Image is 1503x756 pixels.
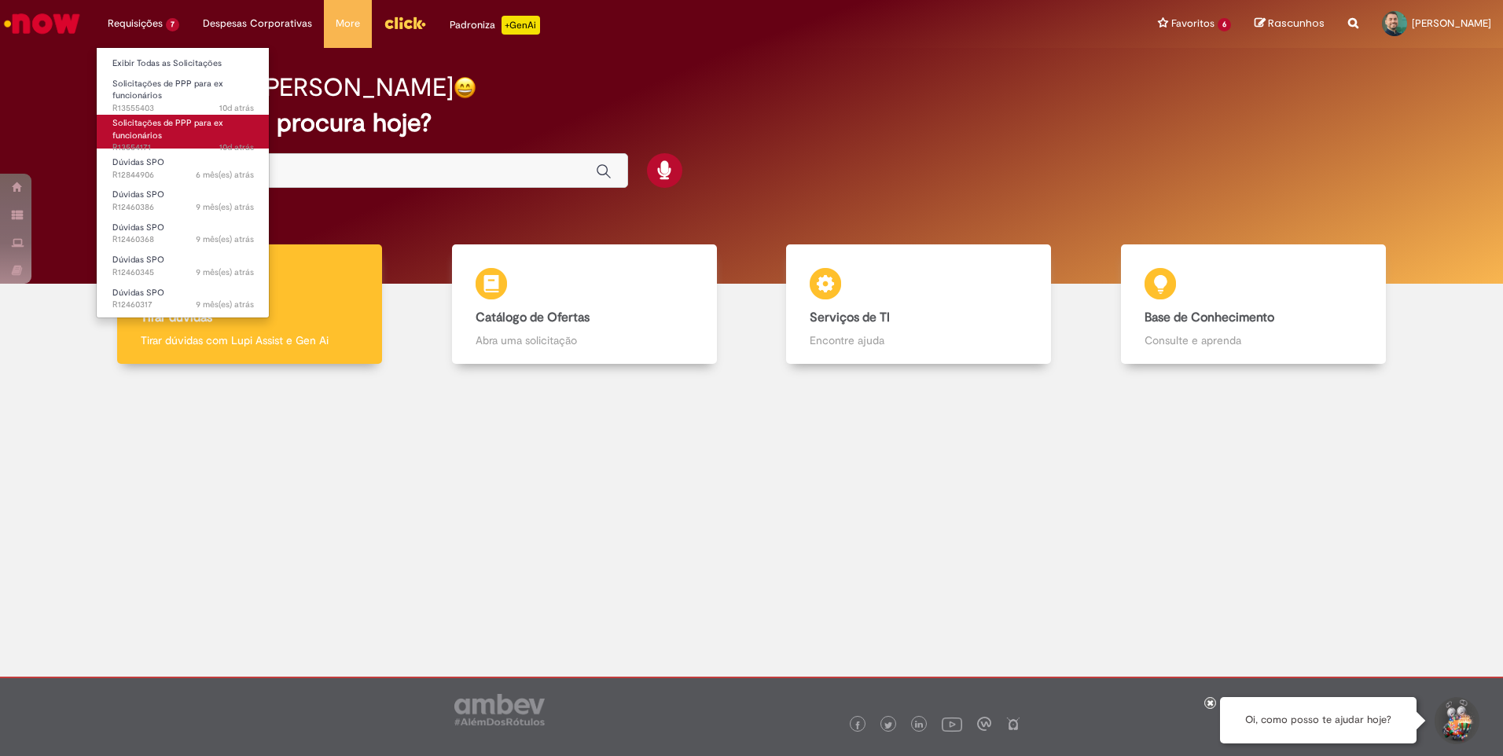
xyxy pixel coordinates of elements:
[135,74,454,101] h2: Boa tarde, [PERSON_NAME]
[196,169,254,181] span: 6 mês(es) atrás
[97,115,270,149] a: Aberto R13554171 : Solicitações de PPP para ex funcionários
[454,76,476,99] img: happy-face.png
[336,16,360,31] span: More
[1412,17,1491,30] span: [PERSON_NAME]
[97,186,270,215] a: Aberto R12460386 : Dúvidas SPO
[915,721,923,730] img: logo_footer_linkedin.png
[1171,16,1215,31] span: Favoritos
[1006,717,1020,731] img: logo_footer_naosei.png
[417,244,752,365] a: Catálogo de Ofertas Abra uma solicitação
[476,310,590,325] b: Catálogo de Ofertas
[112,169,254,182] span: R12844906
[2,8,83,39] img: ServiceNow
[942,714,962,734] img: logo_footer_youtube.png
[203,16,312,31] span: Despesas Corporativas
[112,233,254,246] span: R12460368
[112,189,164,200] span: Dúvidas SPO
[112,254,164,266] span: Dúvidas SPO
[83,244,417,365] a: Tirar dúvidas Tirar dúvidas com Lupi Assist e Gen Ai
[97,219,270,248] a: Aberto R12460368 : Dúvidas SPO
[1218,18,1231,31] span: 6
[854,721,862,729] img: logo_footer_facebook.png
[1255,17,1325,31] a: Rascunhos
[1432,697,1479,744] button: Iniciar Conversa de Suporte
[219,102,254,114] span: 10d atrás
[810,332,1027,348] p: Encontre ajuda
[450,16,540,35] div: Padroniza
[1086,244,1421,365] a: Base de Conhecimento Consulte e aprenda
[196,299,254,310] time: 30/12/2024 15:10:35
[196,169,254,181] time: 24/03/2025 14:51:33
[219,141,254,153] span: 10d atrás
[196,266,254,278] span: 9 mês(es) atrás
[112,201,254,214] span: R12460386
[108,16,163,31] span: Requisições
[112,266,254,279] span: R12460345
[112,141,254,154] span: R13554171
[97,154,270,183] a: Aberto R12844906 : Dúvidas SPO
[454,694,545,725] img: logo_footer_ambev_rotulo_gray.png
[166,18,179,31] span: 7
[196,201,254,213] span: 9 mês(es) atrás
[219,102,254,114] time: 22/09/2025 14:08:17
[97,75,270,109] a: Aberto R13555403 : Solicitações de PPP para ex funcionários
[141,332,358,348] p: Tirar dúvidas com Lupi Assist e Gen Ai
[97,284,270,314] a: Aberto R12460317 : Dúvidas SPO
[112,117,223,141] span: Solicitações de PPP para ex funcionários
[196,233,254,245] span: 9 mês(es) atrás
[1220,697,1417,743] div: Oi, como posso te ajudar hoje?
[196,266,254,278] time: 30/12/2024 15:14:43
[112,222,164,233] span: Dúvidas SPO
[112,287,164,299] span: Dúvidas SPO
[1268,16,1325,31] span: Rascunhos
[97,55,270,72] a: Exibir Todas as Solicitações
[135,109,1368,137] h2: O que você procura hoje?
[384,11,426,35] img: click_logo_yellow_360x200.png
[112,102,254,115] span: R13555403
[196,201,254,213] time: 30/12/2024 15:19:48
[96,47,270,318] ul: Requisições
[112,78,223,102] span: Solicitações de PPP para ex funcionários
[112,299,254,311] span: R12460317
[1145,310,1274,325] b: Base de Conhecimento
[196,233,254,245] time: 30/12/2024 15:17:55
[476,332,693,348] p: Abra uma solicitação
[884,721,892,729] img: logo_footer_twitter.png
[810,310,890,325] b: Serviços de TI
[97,251,270,281] a: Aberto R12460345 : Dúvidas SPO
[1145,332,1362,348] p: Consulte e aprenda
[977,717,991,731] img: logo_footer_workplace.png
[502,16,540,35] p: +GenAi
[219,141,254,153] time: 22/09/2025 10:23:16
[196,299,254,310] span: 9 mês(es) atrás
[751,244,1086,365] a: Serviços de TI Encontre ajuda
[112,156,164,168] span: Dúvidas SPO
